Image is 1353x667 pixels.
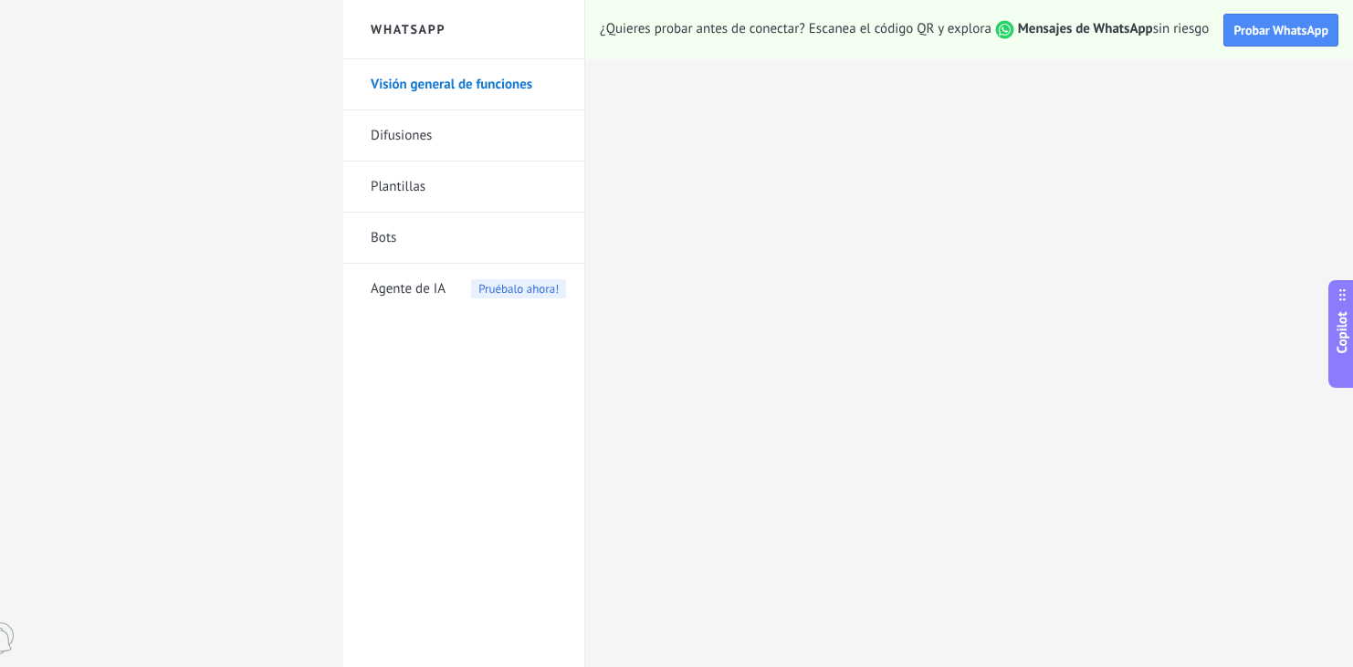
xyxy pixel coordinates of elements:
[371,59,566,110] a: Visión general de funciones
[1233,22,1328,38] span: Probar WhatsApp
[343,162,584,213] li: Plantillas
[371,213,566,264] a: Bots
[1223,14,1338,47] button: Probar WhatsApp
[471,279,566,298] span: Pruébalo ahora!
[371,110,566,162] a: Difusiones
[343,213,584,264] li: Bots
[371,162,566,213] a: Plantillas
[343,264,584,314] li: Agente de IA
[600,20,1209,39] span: ¿Quieres probar antes de conectar? Escanea el código QR y explora sin riesgo
[343,110,584,162] li: Difusiones
[371,264,566,315] a: Agente de IA Pruébalo ahora!
[343,59,584,110] li: Visión general de funciones
[371,264,446,315] span: Agente de IA
[1334,311,1351,353] span: Copilot
[1018,20,1153,37] strong: Mensajes de WhatsApp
